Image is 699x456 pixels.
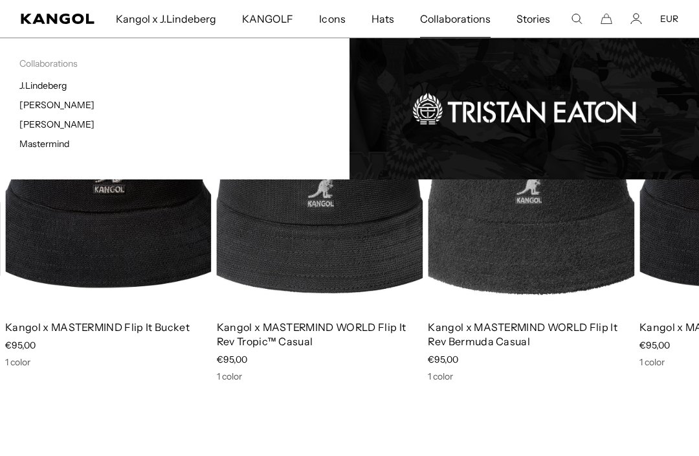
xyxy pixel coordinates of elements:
[217,320,423,348] p: Kangol x MASTERMIND WORLD Flip It Rev Tropic™ Casual
[19,58,349,69] p: Collaborations
[5,51,212,310] img: color-black
[5,339,36,351] span: €95,00
[428,370,634,382] div: 1 color
[630,13,642,25] a: Account
[428,51,634,310] img: color-black
[428,320,634,348] p: Kangol x MASTERMIND WORLD Flip It Rev Bermuda Casual
[21,14,95,24] a: Kangol
[19,80,67,91] a: J.Lindeberg
[5,356,212,368] div: 1 color
[19,99,94,111] a: [PERSON_NAME]
[639,339,670,351] span: €95,00
[423,51,634,382] div: 1 of 3
[660,13,678,25] button: EUR
[571,13,582,25] summary: Search here
[5,320,212,334] p: Kangol x MASTERMIND Flip It Bucket
[601,13,612,25] button: Cart
[217,370,423,382] div: 1 color
[19,138,69,150] a: Mastermind
[19,119,94,130] a: [PERSON_NAME]
[349,38,699,179] img: te_banner01.jpg
[217,51,423,310] img: 792179789885
[212,51,423,382] div: 3 of 3
[428,354,458,365] span: €95,00
[217,354,247,365] span: €95,00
